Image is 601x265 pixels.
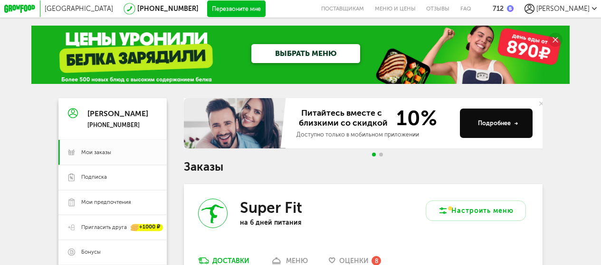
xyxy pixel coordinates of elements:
[212,257,249,265] div: Доставки
[184,162,543,173] h1: Заказы
[296,130,453,139] div: Доступно только в мобильном приложении
[286,257,308,265] div: меню
[240,219,348,227] p: на 6 дней питания
[81,174,107,181] span: Подписка
[58,240,167,265] a: Бонусы
[58,165,167,190] a: Подписка
[131,224,163,231] div: +1000 ₽
[81,199,131,206] span: Мои предпочтения
[58,190,167,215] a: Мои предпочтения
[339,257,369,265] span: Оценки
[58,215,167,240] a: Пригласить друга +1000 ₽
[81,248,101,256] span: Бонусы
[251,44,360,63] a: ВЫБРАТЬ МЕНЮ
[478,119,518,128] div: Подробнее
[379,153,383,156] span: Go to slide 2
[45,5,113,13] span: [GEOGRAPHIC_DATA]
[207,0,266,17] button: Перезвоните мне
[390,108,437,129] span: 10%
[240,199,302,217] h3: Super Fit
[81,224,127,231] span: Пригласить друга
[81,149,111,156] span: Мои заказы
[87,121,148,129] div: [PHONE_NUMBER]
[460,109,533,137] button: Подробнее
[507,5,514,12] img: bonus_b.cdccf46.png
[296,108,390,129] span: Питайтесь вместе с близкими со скидкой
[58,140,167,165] a: Мои заказы
[426,201,526,220] button: Настроить меню
[493,5,504,13] div: 712
[372,153,376,156] span: Go to slide 1
[536,5,590,13] span: [PERSON_NAME]
[87,110,148,118] div: [PERSON_NAME]
[137,5,199,13] a: [PHONE_NUMBER]
[184,98,288,148] img: family-banner.579af9d.jpg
